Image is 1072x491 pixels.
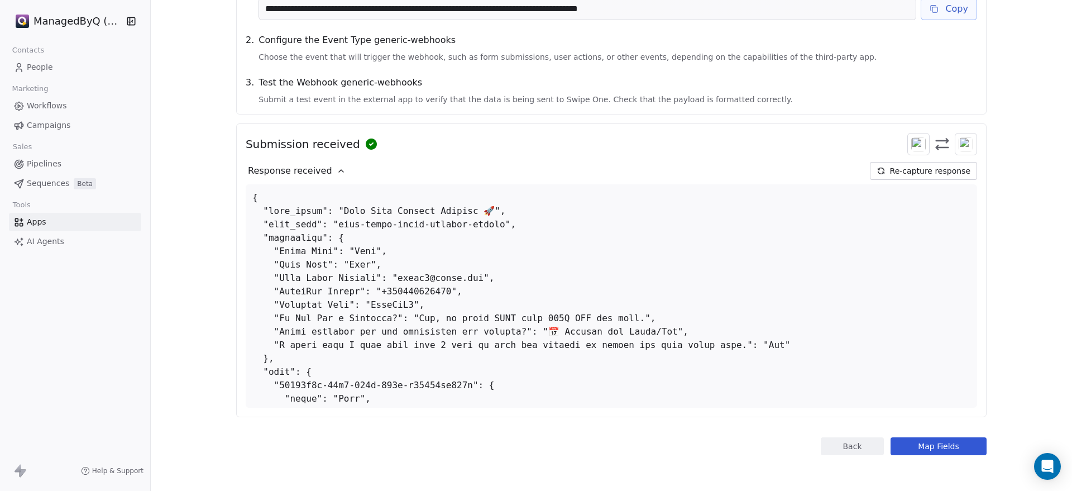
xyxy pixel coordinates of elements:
[27,61,53,73] span: People
[27,178,69,189] span: Sequences
[8,139,37,155] span: Sales
[259,94,977,105] span: Submit a test event in the external app to verify that the data is being sent to Swipe One. Check...
[959,137,973,151] img: webhooks.svg
[13,12,119,31] button: ManagedByQ (FZE)
[9,232,141,251] a: AI Agents
[259,51,977,63] span: Choose the event that will trigger the webhook, such as form submissions, user actions, or other ...
[9,155,141,173] a: Pipelines
[891,437,987,455] button: Map Fields
[16,15,29,28] img: Stripe.png
[246,34,254,63] span: 2 .
[9,58,141,77] a: People
[33,14,123,28] span: ManagedByQ (FZE)
[246,76,254,105] span: 3 .
[259,34,977,47] span: Configure the Event Type generic-webhooks
[870,162,977,180] button: Re-capture response
[821,437,884,455] button: Back
[81,466,143,475] a: Help & Support
[9,174,141,193] a: SequencesBeta
[27,216,46,228] span: Apps
[911,137,926,151] img: swipeonelogo.svg
[74,178,96,189] span: Beta
[7,42,49,59] span: Contacts
[246,184,977,408] div: { "lore_ipsum": "Dolo Sita Consect Adipisc 🚀", "elit_sedd": "eius-tempo-incid-utlabor-etdolo", "m...
[9,213,141,231] a: Apps
[7,80,53,97] span: Marketing
[27,120,70,131] span: Campaigns
[9,116,141,135] a: Campaigns
[246,136,360,152] span: Submission received
[1034,453,1061,480] div: Open Intercom Messenger
[259,76,977,89] span: Test the Webhook generic-webhooks
[9,97,141,115] a: Workflows
[92,466,143,475] span: Help & Support
[27,100,67,112] span: Workflows
[8,197,35,213] span: Tools
[248,164,332,178] span: Response received
[27,158,61,170] span: Pipelines
[27,236,64,247] span: AI Agents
